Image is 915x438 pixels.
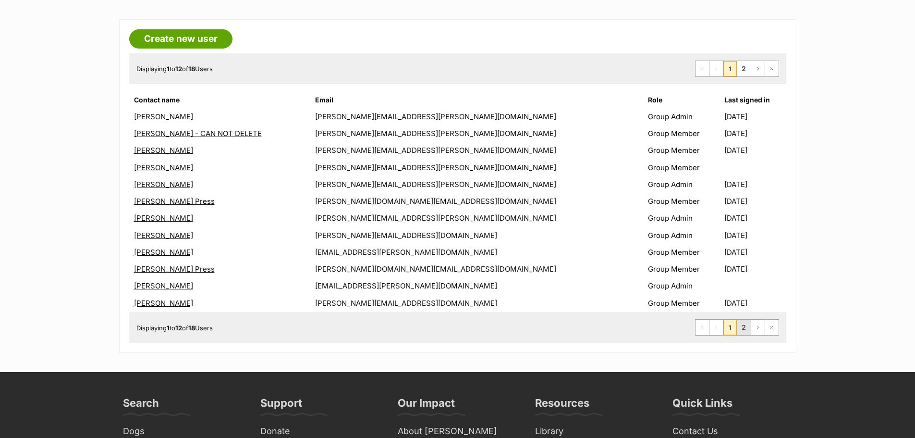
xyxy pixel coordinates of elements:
a: Create new user [129,29,232,49]
td: Group Member [644,244,723,260]
a: [PERSON_NAME] [134,180,193,189]
h3: Quick Links [672,396,732,415]
td: [PERSON_NAME][EMAIL_ADDRESS][PERSON_NAME][DOMAIN_NAME] [311,142,643,158]
td: Group Member [644,142,723,158]
span: Displaying to of Users [136,324,213,332]
td: [PERSON_NAME][EMAIL_ADDRESS][PERSON_NAME][DOMAIN_NAME] [311,109,643,125]
td: Group Admin [644,109,723,125]
a: [PERSON_NAME] Press [134,197,215,206]
td: [DATE] [724,176,785,192]
h3: Our Impact [398,396,455,415]
strong: 1 [167,65,170,73]
a: Next page [751,320,765,335]
a: [PERSON_NAME] [134,299,193,308]
a: [PERSON_NAME] [134,146,193,155]
a: Last page [765,320,779,335]
a: [PERSON_NAME] [134,213,193,223]
a: Page 2 [737,61,751,76]
a: Page 2 [737,320,751,335]
th: Role [644,92,723,108]
strong: 12 [175,65,182,73]
nav: Pagination [695,61,779,77]
strong: 1 [167,324,170,332]
td: [PERSON_NAME][DOMAIN_NAME][EMAIL_ADDRESS][DOMAIN_NAME] [311,261,643,277]
td: [DATE] [724,125,785,141]
a: [PERSON_NAME] [134,112,193,121]
td: Group Member [644,193,723,209]
td: [PERSON_NAME][EMAIL_ADDRESS][PERSON_NAME][DOMAIN_NAME] [311,176,643,192]
td: [DATE] [724,109,785,125]
td: Group Member [644,160,723,175]
td: Group Member [644,295,723,311]
strong: 18 [188,324,195,332]
a: [PERSON_NAME] [134,281,193,290]
td: [DATE] [724,142,785,158]
span: Previous page [709,320,723,335]
th: Last signed in [724,92,785,108]
span: Previous page [709,61,723,76]
td: [PERSON_NAME][EMAIL_ADDRESS][DOMAIN_NAME] [311,295,643,311]
th: Email [311,92,643,108]
td: [DATE] [724,193,785,209]
td: Group Admin [644,278,723,294]
strong: 18 [188,65,195,73]
a: [PERSON_NAME] [134,231,193,240]
span: Page 1 [723,61,737,76]
td: [DATE] [724,261,785,277]
a: [PERSON_NAME] - CAN NOT DELETE [134,129,262,138]
td: [EMAIL_ADDRESS][PERSON_NAME][DOMAIN_NAME] [311,244,643,260]
span: Displaying to of Users [136,65,213,73]
a: Next page [751,61,765,76]
td: [PERSON_NAME][EMAIL_ADDRESS][PERSON_NAME][DOMAIN_NAME] [311,160,643,175]
td: [DATE] [724,210,785,226]
nav: Pagination [695,319,779,336]
td: [PERSON_NAME][EMAIL_ADDRESS][PERSON_NAME][DOMAIN_NAME] [311,125,643,141]
span: First page [695,320,709,335]
th: Contact name [130,92,311,108]
h3: Resources [535,396,589,415]
h3: Support [260,396,302,415]
td: [PERSON_NAME][EMAIL_ADDRESS][DOMAIN_NAME] [311,227,643,243]
td: [DATE] [724,227,785,243]
strong: 12 [175,324,182,332]
h3: Search [123,396,159,415]
span: Page 1 [723,320,737,335]
td: Group Admin [644,227,723,243]
a: Last page [765,61,779,76]
a: [PERSON_NAME] [134,163,193,172]
td: [DATE] [724,295,785,311]
td: [DATE] [724,244,785,260]
td: [PERSON_NAME][DOMAIN_NAME][EMAIL_ADDRESS][DOMAIN_NAME] [311,193,643,209]
td: Group Member [644,261,723,277]
span: First page [695,61,709,76]
td: Group Member [644,125,723,141]
td: [EMAIL_ADDRESS][PERSON_NAME][DOMAIN_NAME] [311,278,643,294]
td: Group Admin [644,210,723,226]
td: [PERSON_NAME][EMAIL_ADDRESS][PERSON_NAME][DOMAIN_NAME] [311,210,643,226]
a: [PERSON_NAME] Press [134,264,215,274]
a: [PERSON_NAME] [134,248,193,257]
td: Group Admin [644,176,723,192]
